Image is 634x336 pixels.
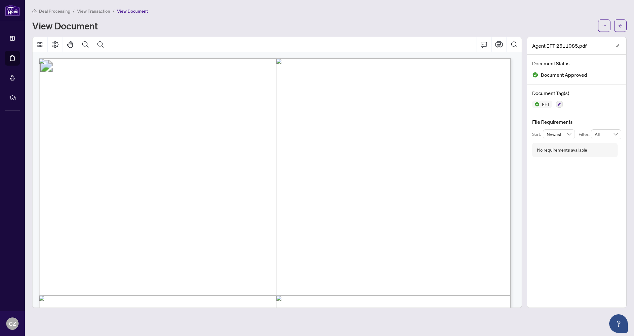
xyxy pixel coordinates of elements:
span: edit [615,44,620,48]
div: No requirements available [537,147,587,153]
span: EFT [540,102,552,106]
p: Sort: [532,131,543,138]
img: Status Icon [532,101,540,108]
h1: View Document [32,21,98,31]
span: home [32,9,37,13]
p: Filter: [579,131,591,138]
span: View Document [117,8,148,14]
span: Deal Processing [39,8,70,14]
span: All [595,130,618,139]
img: Document Status [532,72,538,78]
span: View Transaction [77,8,110,14]
h4: File Requirements [532,118,621,126]
span: Document Approved [541,71,587,79]
h4: Document Status [532,60,621,67]
h4: Document Tag(s) [532,89,621,97]
span: Agent EFT 2511985.pdf [532,42,587,50]
span: ellipsis [602,24,606,28]
li: / [73,7,75,15]
span: arrow-left [618,24,623,28]
li: / [113,7,115,15]
span: CZ [9,319,16,328]
span: Newest [547,130,571,139]
img: logo [5,5,20,16]
button: Open asap [609,314,628,333]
